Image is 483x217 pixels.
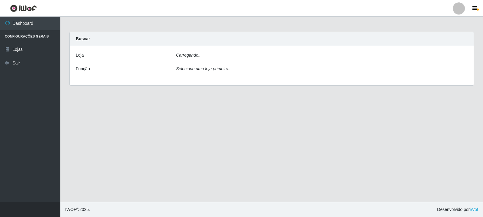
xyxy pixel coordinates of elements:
[76,36,90,41] strong: Buscar
[176,66,232,71] i: Selecione uma loja primeiro...
[65,206,90,213] span: © 2025 .
[65,207,76,212] span: IWOF
[10,5,37,12] img: CoreUI Logo
[176,53,202,58] i: Carregando...
[76,52,84,58] label: Loja
[76,66,90,72] label: Função
[470,207,478,212] a: iWof
[437,206,478,213] span: Desenvolvido por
